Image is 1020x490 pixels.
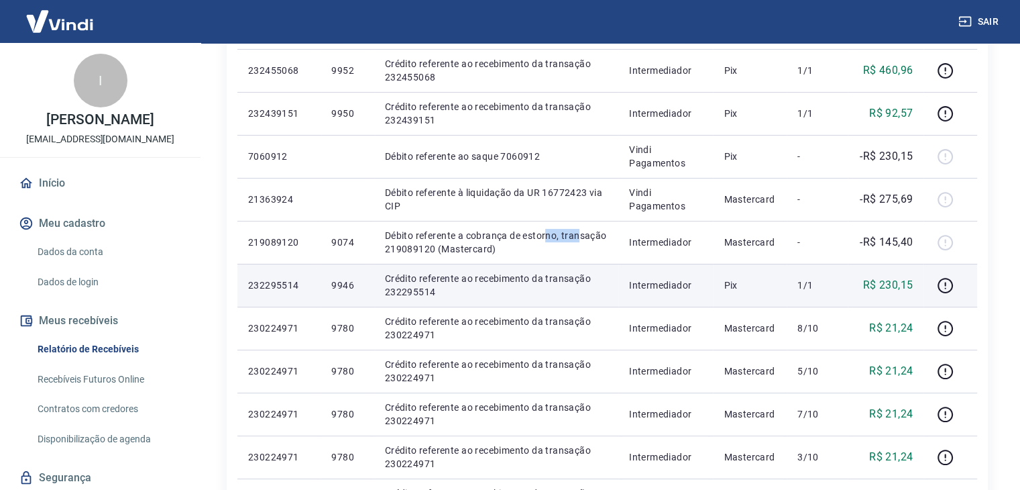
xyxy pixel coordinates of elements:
[629,364,702,378] p: Intermediador
[16,209,184,238] button: Meu cadastro
[248,64,310,77] p: 232455068
[16,1,103,42] img: Vindi
[629,236,702,249] p: Intermediador
[797,193,837,206] p: -
[32,268,184,296] a: Dados de login
[797,322,837,335] p: 8/10
[248,322,310,335] p: 230224971
[629,143,702,170] p: Vindi Pagamentos
[629,407,702,421] p: Intermediador
[629,279,702,292] p: Intermediador
[629,450,702,464] p: Intermediador
[331,407,363,421] p: 9780
[629,186,702,213] p: Vindi Pagamentos
[331,364,363,378] p: 9780
[331,450,363,464] p: 9780
[797,450,837,464] p: 3/10
[248,407,310,421] p: 230224971
[863,277,913,293] p: R$ 230,15
[385,229,608,256] p: Débito referente a cobrança de estorno, transação 219089120 (Mastercard)
[385,358,608,385] p: Crédito referente ao recebimento da transação 230224971
[724,193,776,206] p: Mastercard
[32,395,184,423] a: Contratos com credores
[860,148,913,164] p: -R$ 230,15
[248,450,310,464] p: 230224971
[860,191,913,207] p: -R$ 275,69
[385,444,608,471] p: Crédito referente ao recebimento da transação 230224971
[869,449,913,465] p: R$ 21,24
[724,407,776,421] p: Mastercard
[869,363,913,379] p: R$ 21,24
[385,100,608,127] p: Crédito referente ao recebimento da transação 232439151
[797,64,837,77] p: 1/1
[32,366,184,393] a: Recebíveis Futuros Online
[385,150,608,163] p: Débito referente ao saque 7060912
[74,54,127,107] div: I
[331,64,363,77] p: 9952
[32,426,184,453] a: Disponibilização de agenda
[629,107,702,120] p: Intermediador
[863,62,913,79] p: R$ 460,96
[385,315,608,342] p: Crédito referente ao recebimento da transação 230224971
[956,9,1004,34] button: Sair
[248,193,310,206] p: 21363924
[724,236,776,249] p: Mastercard
[869,406,913,422] p: R$ 21,24
[46,113,154,127] p: [PERSON_NAME]
[629,322,702,335] p: Intermediador
[724,279,776,292] p: Pix
[385,401,608,428] p: Crédito referente ao recebimento da transação 230224971
[797,236,837,249] p: -
[248,236,310,249] p: 219089120
[248,279,310,292] p: 232295514
[724,64,776,77] p: Pix
[724,150,776,163] p: Pix
[248,150,310,163] p: 7060912
[724,107,776,120] p: Pix
[26,132,174,146] p: [EMAIL_ADDRESS][DOMAIN_NAME]
[869,105,913,121] p: R$ 92,57
[797,150,837,163] p: -
[724,364,776,378] p: Mastercard
[331,322,363,335] p: 9780
[629,64,702,77] p: Intermediador
[797,407,837,421] p: 7/10
[16,306,184,336] button: Meus recebíveis
[385,272,608,299] p: Crédito referente ao recebimento da transação 232295514
[385,186,608,213] p: Débito referente à liquidação da UR 16772423 via CIP
[385,57,608,84] p: Crédito referente ao recebimento da transação 232455068
[797,279,837,292] p: 1/1
[16,168,184,198] a: Início
[797,364,837,378] p: 5/10
[869,320,913,336] p: R$ 21,24
[331,279,363,292] p: 9946
[724,450,776,464] p: Mastercard
[331,107,363,120] p: 9950
[32,336,184,363] a: Relatório de Recebíveis
[248,107,310,120] p: 232439151
[724,322,776,335] p: Mastercard
[32,238,184,266] a: Dados da conta
[248,364,310,378] p: 230224971
[331,236,363,249] p: 9074
[860,234,913,250] p: -R$ 145,40
[797,107,837,120] p: 1/1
